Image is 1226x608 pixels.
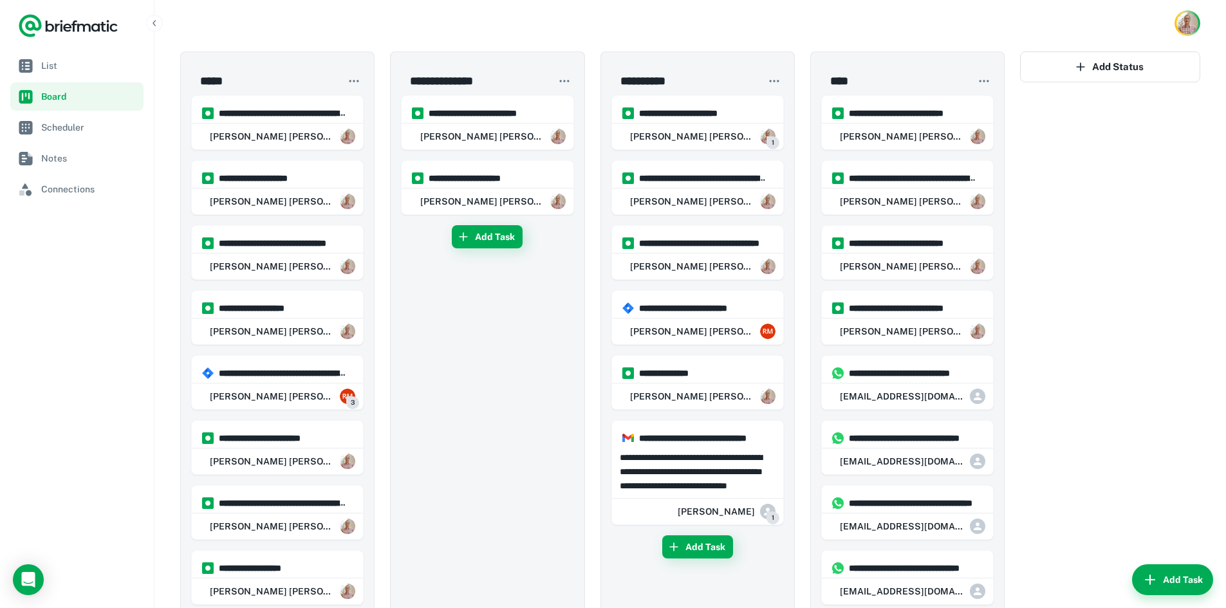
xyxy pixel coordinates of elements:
[830,578,985,604] div: rob@karoro.co
[832,562,844,574] img: https://app.briefmatic.com/assets/integrations/whatsapp.png
[832,107,844,119] img: https://app.briefmatic.com/assets/integrations/manual.png
[420,129,545,143] h6: [PERSON_NAME] [PERSON_NAME]
[412,107,423,119] img: https://app.briefmatic.com/assets/integrations/manual.png
[452,225,523,248] button: Add Task
[611,355,784,410] div: https://app.briefmatic.com/assets/integrations/manual.png**** **** *****Rob Mark
[630,194,755,208] h6: [PERSON_NAME] [PERSON_NAME]
[200,124,355,149] div: Rob Mark
[41,182,138,196] span: Connections
[620,318,776,344] div: Robert Mark
[662,535,733,558] button: Add Task
[10,82,144,111] a: Board
[630,129,755,143] h6: [PERSON_NAME] [PERSON_NAME]
[622,302,634,314] img: https://app.briefmatic.com/assets/integrations/jira.png
[1020,51,1200,82] button: Add Status
[622,432,634,444] img: https://app.briefmatic.com/assets/integrations/gmail.png
[200,318,355,344] div: Rob Mark
[630,389,755,403] h6: [PERSON_NAME] [PERSON_NAME]
[191,160,364,215] div: https://app.briefmatic.com/assets/integrations/manual.png**** **** **** **** *Rob Mark
[1176,12,1198,34] img: Rob Mark
[832,432,844,444] img: https://app.briefmatic.com/assets/integrations/whatsapp.png
[840,584,965,598] h6: [EMAIL_ADDRESS][DOMAIN_NAME]
[622,107,634,119] img: https://app.briefmatic.com/assets/integrations/manual.png
[840,324,965,338] h6: [PERSON_NAME] [PERSON_NAME]
[832,367,844,379] img: https://app.briefmatic.com/assets/integrations/whatsapp.png
[202,107,214,119] img: https://app.briefmatic.com/assets/integrations/manual.png
[202,432,214,444] img: https://app.briefmatic.com/assets/integrations/manual.png
[550,194,566,209] img: ACg8ocII3zF4iMpEex91Y71VwmVKSZx7lzhJoOl4DqcHx8GPLGwJlsU=s96-c
[832,172,844,184] img: https://app.briefmatic.com/assets/integrations/manual.png
[620,189,776,214] div: Rob Mark
[832,497,844,509] img: https://app.briefmatic.com/assets/integrations/whatsapp.png
[622,172,634,184] img: https://app.briefmatic.com/assets/integrations/manual.png
[840,259,965,273] h6: [PERSON_NAME] [PERSON_NAME]
[760,259,776,274] img: ACg8ocII3zF4iMpEex91Y71VwmVKSZx7lzhJoOl4DqcHx8GPLGwJlsU=s96-c
[830,448,985,474] div: rob@karoro.co
[202,302,214,314] img: https://app.briefmatic.com/assets/integrations/manual.png
[340,259,355,274] img: ACg8ocII3zF4iMpEex91Y71VwmVKSZx7lzhJoOl4DqcHx8GPLGwJlsU=s96-c
[1175,10,1200,36] button: Account button
[830,189,985,214] div: Rob Mark
[210,584,335,598] h6: [PERSON_NAME] [PERSON_NAME]
[210,324,335,338] h6: [PERSON_NAME] [PERSON_NAME]
[832,237,844,249] img: https://app.briefmatic.com/assets/integrations/manual.png
[41,59,138,73] span: List
[622,367,634,379] img: https://app.briefmatic.com/assets/integrations/manual.png
[840,519,965,533] h6: [EMAIL_ADDRESS][DOMAIN_NAME]
[210,519,335,533] h6: [PERSON_NAME] [PERSON_NAME]
[1132,564,1213,595] button: Add Task
[191,290,364,345] div: https://app.briefmatic.com/assets/integrations/manual.png**** **** **** *****Rob Mark
[10,144,144,172] a: Notes
[420,194,545,208] h6: [PERSON_NAME] [PERSON_NAME]
[202,562,214,574] img: https://app.briefmatic.com/assets/integrations/manual.png
[760,389,776,404] img: ACg8ocII3zF4iMpEex91Y71VwmVKSZx7lzhJoOl4DqcHx8GPLGwJlsU=s96-c
[409,189,565,214] div: Rob Mark
[41,151,138,165] span: Notes
[840,129,965,143] h6: [PERSON_NAME] [PERSON_NAME]
[832,302,844,314] img: https://app.briefmatic.com/assets/integrations/manual.png
[412,172,423,184] img: https://app.briefmatic.com/assets/integrations/manual.png
[200,253,355,279] div: Rob Mark
[970,324,985,339] img: ACg8ocII3zF4iMpEex91Y71VwmVKSZx7lzhJoOl4DqcHx8GPLGwJlsU=s96-c
[18,13,118,39] a: Logo
[830,383,985,409] div: rob@karoro.co
[766,511,779,524] span: 1
[970,129,985,144] img: ACg8ocII3zF4iMpEex91Y71VwmVKSZx7lzhJoOl4DqcHx8GPLGwJlsU=s96-c
[340,454,355,469] img: ACg8ocII3zF4iMpEex91Y71VwmVKSZx7lzhJoOl4DqcHx8GPLGwJlsU=s96-c
[620,383,776,409] div: Rob Mark
[550,129,566,144] img: ACg8ocII3zF4iMpEex91Y71VwmVKSZx7lzhJoOl4DqcHx8GPLGwJlsU=s96-c
[13,564,44,595] div: Open Intercom Messenger
[340,389,355,404] img: 570269a9b79690e5c757423d8afb8f8a
[678,504,755,519] h6: [PERSON_NAME]
[202,367,214,379] img: https://app.briefmatic.com/assets/integrations/jira.png
[620,253,776,279] div: Rob Mark
[200,383,355,409] div: Robert Mark
[202,172,214,184] img: https://app.briefmatic.com/assets/integrations/manual.png
[840,454,965,468] h6: [EMAIL_ADDRESS][DOMAIN_NAME]
[340,324,355,339] img: ACg8ocII3zF4iMpEex91Y71VwmVKSZx7lzhJoOl4DqcHx8GPLGwJlsU=s96-c
[200,189,355,214] div: Rob Mark
[202,237,214,249] img: https://app.briefmatic.com/assets/integrations/manual.png
[200,578,355,604] div: Rob Mark
[830,253,985,279] div: Rob Mark
[340,129,355,144] img: ACg8ocII3zF4iMpEex91Y71VwmVKSZx7lzhJoOl4DqcHx8GPLGwJlsU=s96-c
[202,497,214,509] img: https://app.briefmatic.com/assets/integrations/manual.png
[970,259,985,274] img: ACg8ocII3zF4iMpEex91Y71VwmVKSZx7lzhJoOl4DqcHx8GPLGwJlsU=s96-c
[41,89,138,104] span: Board
[630,259,755,273] h6: [PERSON_NAME] [PERSON_NAME]
[760,129,776,144] img: ACg8ocII3zF4iMpEex91Y71VwmVKSZx7lzhJoOl4DqcHx8GPLGwJlsU=s96-c
[200,448,355,474] div: Rob Mark
[340,194,355,209] img: ACg8ocII3zF4iMpEex91Y71VwmVKSZx7lzhJoOl4DqcHx8GPLGwJlsU=s96-c
[620,124,776,149] div: Rob Mark
[200,513,355,539] div: Rob Mark
[41,120,138,134] span: Scheduler
[830,513,985,539] div: rob@karoro.co
[210,259,335,273] h6: [PERSON_NAME] [PERSON_NAME]
[210,129,335,143] h6: [PERSON_NAME] [PERSON_NAME]
[210,194,335,208] h6: [PERSON_NAME] [PERSON_NAME]
[191,550,364,605] div: https://app.briefmatic.com/assets/integrations/manual.png**** **** **** ****Rob Mark
[622,237,634,249] img: https://app.briefmatic.com/assets/integrations/manual.png
[340,519,355,534] img: ACg8ocII3zF4iMpEex91Y71VwmVKSZx7lzhJoOl4DqcHx8GPLGwJlsU=s96-c
[840,194,965,208] h6: [PERSON_NAME] [PERSON_NAME]
[210,389,335,403] h6: [PERSON_NAME] [PERSON_NAME]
